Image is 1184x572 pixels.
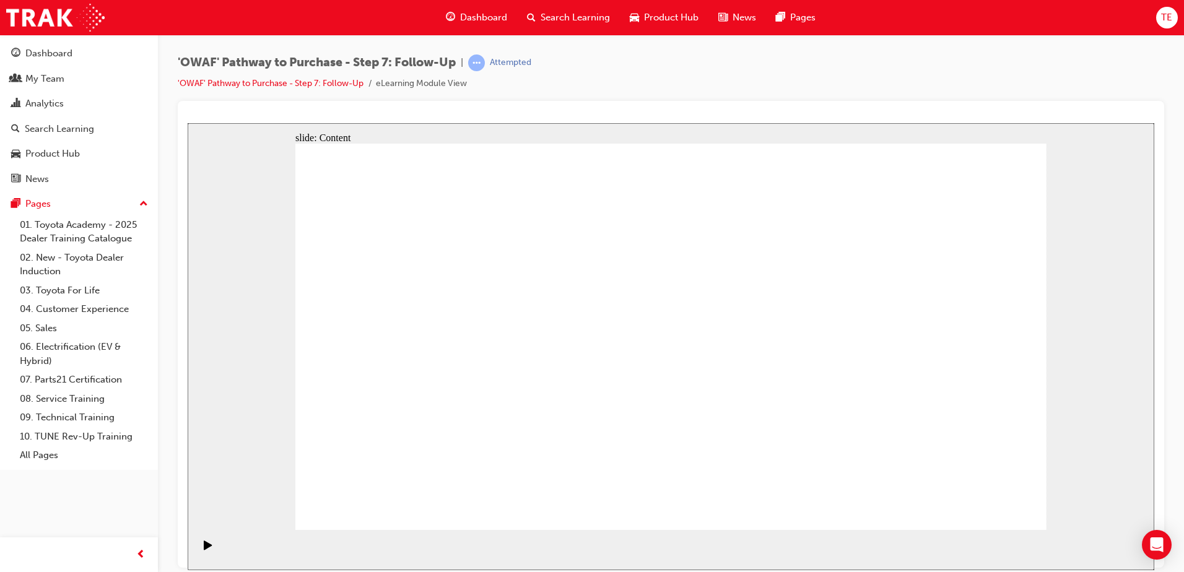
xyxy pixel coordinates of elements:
a: 06. Electrification (EV & Hybrid) [15,337,153,370]
span: search-icon [527,10,536,25]
div: Search Learning [25,122,94,136]
a: 01. Toyota Academy - 2025 Dealer Training Catalogue [15,215,153,248]
div: My Team [25,72,64,86]
a: Product Hub [5,142,153,165]
div: Open Intercom Messenger [1142,530,1172,560]
span: news-icon [718,10,728,25]
div: Analytics [25,97,64,111]
button: TE [1156,7,1178,28]
span: Pages [790,11,816,25]
span: | [461,56,463,70]
span: News [733,11,756,25]
span: Dashboard [460,11,507,25]
a: Dashboard [5,42,153,65]
span: prev-icon [136,547,146,563]
a: 07. Parts21 Certification [15,370,153,389]
a: search-iconSearch Learning [517,5,620,30]
span: guage-icon [446,10,455,25]
button: Play (Ctrl+Alt+P) [6,417,27,438]
div: Attempted [490,57,531,69]
div: Product Hub [25,147,80,161]
span: guage-icon [11,48,20,59]
span: TE [1161,11,1172,25]
a: 09. Technical Training [15,408,153,427]
span: car-icon [11,149,20,160]
button: DashboardMy TeamAnalyticsSearch LearningProduct HubNews [5,40,153,193]
a: News [5,168,153,191]
div: Dashboard [25,46,72,61]
a: Analytics [5,92,153,115]
span: pages-icon [11,199,20,210]
a: Search Learning [5,118,153,141]
button: Pages [5,193,153,215]
span: pages-icon [776,10,785,25]
a: 04. Customer Experience [15,300,153,319]
span: people-icon [11,74,20,85]
a: car-iconProduct Hub [620,5,708,30]
a: pages-iconPages [766,5,825,30]
div: playback controls [6,407,27,447]
a: 02. New - Toyota Dealer Induction [15,248,153,281]
img: Trak [6,4,105,32]
div: News [25,172,49,186]
a: 08. Service Training [15,389,153,409]
a: guage-iconDashboard [436,5,517,30]
span: chart-icon [11,98,20,110]
span: news-icon [11,174,20,185]
span: 'OWAF' Pathway to Purchase - Step 7: Follow-Up [178,56,456,70]
a: 'OWAF' Pathway to Purchase - Step 7: Follow-Up [178,78,363,89]
a: All Pages [15,446,153,465]
span: search-icon [11,124,20,135]
a: My Team [5,67,153,90]
a: news-iconNews [708,5,766,30]
span: learningRecordVerb_ATTEMPT-icon [468,54,485,71]
li: eLearning Module View [376,77,467,91]
span: car-icon [630,10,639,25]
span: up-icon [139,196,148,212]
a: 05. Sales [15,319,153,338]
span: Product Hub [644,11,699,25]
span: Search Learning [541,11,610,25]
a: 10. TUNE Rev-Up Training [15,427,153,446]
div: Pages [25,197,51,211]
a: 03. Toyota For Life [15,281,153,300]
